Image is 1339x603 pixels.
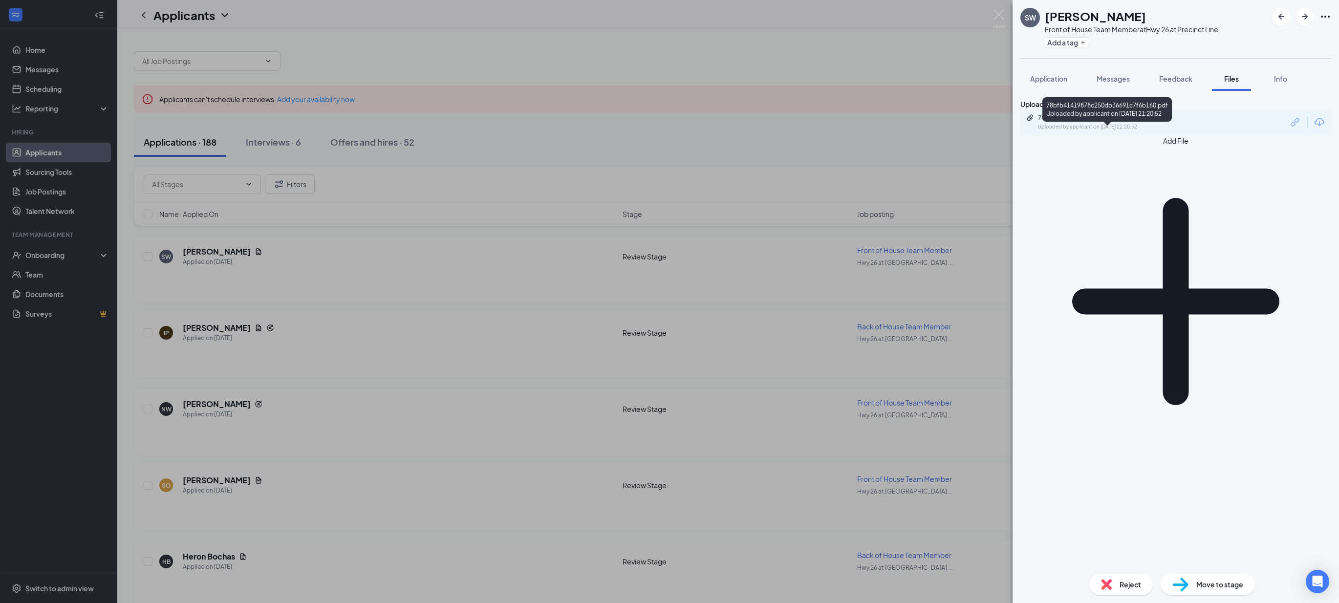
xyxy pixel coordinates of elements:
div: 78bfb41419878c250db36691c7f6b160.pdf Uploaded by applicant on [DATE] 21:20:52 [1042,97,1172,122]
span: Reject [1120,579,1141,590]
button: ArrowRight [1296,8,1314,25]
svg: ArrowLeftNew [1275,11,1287,22]
button: PlusAdd a tag [1045,37,1088,47]
div: Open Intercom Messenger [1306,570,1329,593]
h1: [PERSON_NAME] [1045,8,1146,24]
a: Paperclip78bfb41419878c250db36691c7f6b160.pdfUploaded by applicant on [DATE] 21:20:52 [1026,114,1185,131]
svg: Download [1314,116,1325,128]
button: Add FilePlus [1020,135,1331,457]
span: Messages [1097,74,1130,83]
svg: Paperclip [1026,114,1034,122]
span: Feedback [1159,74,1192,83]
svg: Link [1289,116,1302,129]
svg: Plus [1020,146,1331,457]
div: Front of House Team Member at Hwy 26 at Precinct Line [1045,24,1218,34]
svg: Plus [1080,40,1086,45]
div: SW [1025,13,1036,22]
svg: ArrowRight [1299,11,1311,22]
div: Upload Resume [1020,99,1331,109]
span: Move to stage [1196,579,1243,590]
div: 78bfb41419878c250db36691c7f6b160.pdf [1038,114,1175,122]
span: Files [1224,74,1239,83]
svg: Ellipses [1319,11,1331,22]
button: ArrowLeftNew [1273,8,1290,25]
div: Uploaded by applicant on [DATE] 21:20:52 [1038,123,1185,131]
span: Application [1030,74,1067,83]
span: Info [1274,74,1287,83]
